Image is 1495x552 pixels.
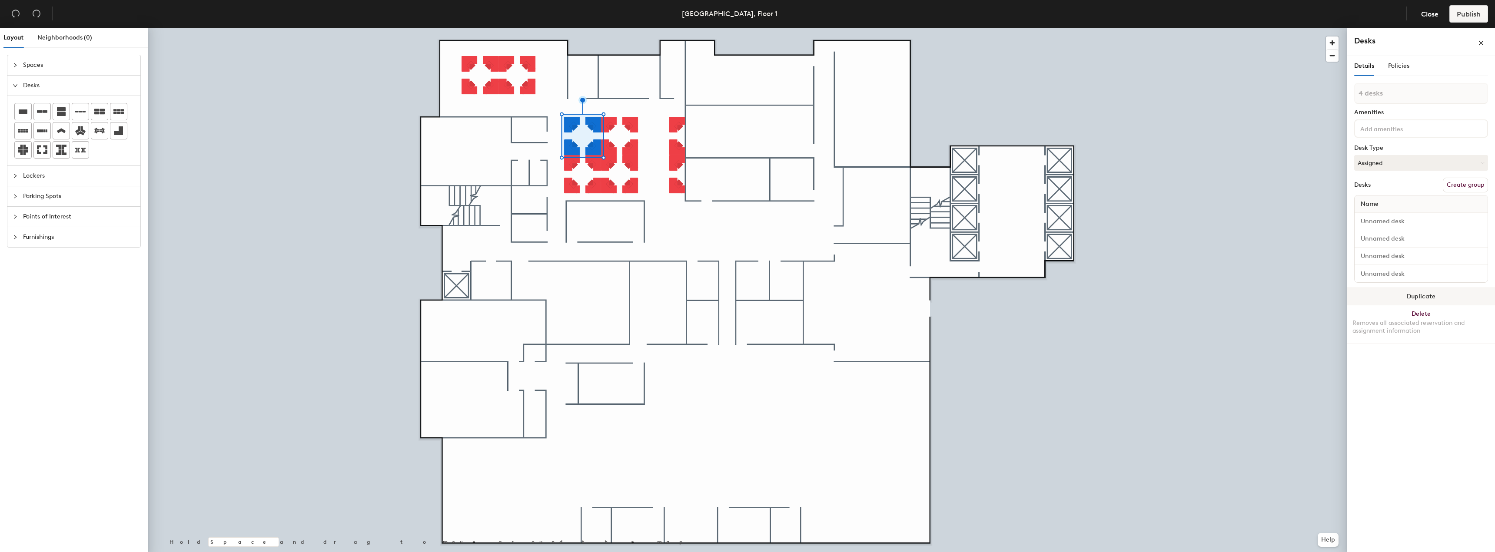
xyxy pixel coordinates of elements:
[1354,35,1450,46] h4: Desks
[23,227,135,247] span: Furnishings
[1354,62,1374,69] span: Details
[13,214,18,219] span: collapsed
[28,5,45,23] button: Redo (⌘ + ⇧ + Z)
[3,34,23,41] span: Layout
[37,34,92,41] span: Neighborhoods (0)
[23,186,135,206] span: Parking Spots
[1356,215,1486,228] input: Unnamed desk
[1388,62,1409,69] span: Policies
[23,207,135,227] span: Points of Interest
[23,166,135,186] span: Lockers
[1354,145,1488,152] div: Desk Type
[13,235,18,240] span: collapsed
[1478,40,1484,46] span: close
[1414,5,1446,23] button: Close
[1443,178,1488,192] button: Create group
[1352,319,1490,335] div: Removes all associated reservation and assignment information
[11,9,20,18] span: undo
[1354,155,1488,171] button: Assigned
[1359,123,1437,133] input: Add amenities
[13,83,18,88] span: expanded
[1354,109,1488,116] div: Amenities
[1347,288,1495,305] button: Duplicate
[23,55,135,75] span: Spaces
[682,8,777,19] div: [GEOGRAPHIC_DATA], Floor 1
[1347,305,1495,344] button: DeleteRemoves all associated reservation and assignment information
[13,63,18,68] span: collapsed
[1449,5,1488,23] button: Publish
[1354,182,1371,188] div: Desks
[1356,196,1383,212] span: Name
[13,194,18,199] span: collapsed
[1356,250,1486,262] input: Unnamed desk
[7,5,24,23] button: Undo (⌘ + Z)
[23,76,135,96] span: Desks
[13,173,18,178] span: collapsed
[1421,10,1439,18] span: Close
[1356,268,1486,280] input: Unnamed desk
[1318,533,1339,547] button: Help
[1356,233,1486,245] input: Unnamed desk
